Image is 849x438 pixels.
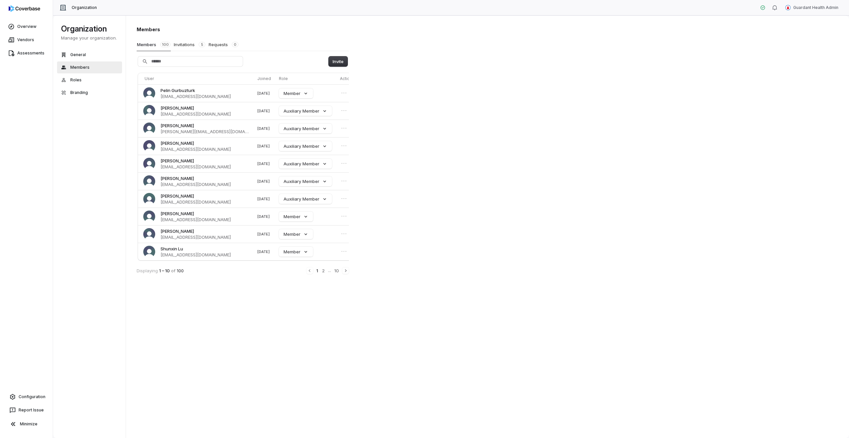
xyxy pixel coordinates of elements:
[781,3,842,13] button: Guardant Health Admin avatarGuardant Health Admin
[279,141,332,151] button: Auxiliary Member
[257,91,270,96] span: [DATE]
[19,407,44,413] span: Report Issue
[17,50,44,56] span: Assessments
[19,394,45,399] span: Configuration
[161,175,194,181] span: [PERSON_NAME]
[161,228,194,234] span: [PERSON_NAME]
[1,34,51,46] a: Vendors
[340,89,348,97] button: Open menu
[70,90,88,95] span: Branding
[340,212,348,220] button: Open menu
[340,247,348,255] button: Open menu
[255,73,276,84] th: Joined
[257,197,270,201] span: [DATE]
[3,417,50,431] button: Minimize
[20,421,37,427] span: Minimize
[793,5,838,10] span: Guardant Health Admin
[173,38,206,51] button: Invitations
[340,159,348,167] button: Open menu
[57,49,122,61] button: General
[161,105,194,111] span: [PERSON_NAME]
[161,164,231,170] span: [EMAIL_ADDRESS][DOMAIN_NAME]
[279,176,332,186] button: Auxiliary Member
[257,179,270,184] span: [DATE]
[321,267,325,274] button: 2
[57,61,122,73] button: Members
[138,73,255,84] th: User
[161,234,231,240] span: [EMAIL_ADDRESS][DOMAIN_NAME]
[257,232,270,236] span: [DATE]
[161,129,249,134] span: [PERSON_NAME][EMAIL_ADDRESS][DOMAIN_NAME]
[161,246,183,252] span: Shunxin Lu
[61,35,118,41] p: Manage your organization.
[279,159,332,169] button: Auxiliary Member
[161,181,231,187] span: [EMAIL_ADDRESS][DOMAIN_NAME]
[1,47,51,59] a: Assessments
[785,5,791,10] img: Guardant Health Admin avatar
[257,161,270,166] span: [DATE]
[161,217,231,222] span: [EMAIL_ADDRESS][DOMAIN_NAME]
[17,24,36,29] span: Overview
[334,267,340,274] button: 10
[161,87,195,93] span: Pelin Gurbuzturk
[70,77,82,83] span: Roles
[329,56,348,66] button: Invite
[257,109,270,113] span: [DATE]
[340,142,348,150] button: Open menu
[161,193,194,199] span: [PERSON_NAME]
[161,146,231,152] span: [EMAIL_ADDRESS][DOMAIN_NAME]
[143,140,155,152] img: Steve Culy
[257,144,270,148] span: [DATE]
[208,38,239,51] button: Requests
[143,158,155,170] img: Alexey Goncharov
[171,268,175,273] span: of
[143,246,155,258] img: Shunxin Lu
[279,106,332,116] button: Auxiliary Member
[57,74,122,86] button: Roles
[279,88,313,98] button: Member
[161,199,231,205] span: [EMAIL_ADDRESS][DOMAIN_NAME]
[161,93,231,99] span: [EMAIL_ADDRESS][DOMAIN_NAME]
[257,214,270,219] span: [DATE]
[161,140,194,146] span: [PERSON_NAME]
[279,194,332,204] button: Auxiliary Member
[143,105,155,117] img: Brad Corbin
[159,268,170,273] span: 1 – 10
[342,267,349,274] button: Next
[3,404,50,416] button: Report Issue
[143,193,155,205] img: Tom Kluczynski
[337,73,360,84] th: Actions
[3,391,50,403] a: Configuration
[340,124,348,132] button: Open menu
[1,21,51,33] a: Overview
[177,268,184,273] span: 100
[70,65,90,70] span: Members
[279,124,332,133] button: Auxiliary Member
[143,175,155,187] img: Debopriya Choudhury
[61,24,118,34] h1: Organization
[340,195,348,203] button: Open menu
[137,38,171,51] button: Members
[279,229,313,239] button: Member
[161,123,194,129] span: [PERSON_NAME]
[161,111,231,117] span: [EMAIL_ADDRESS][DOMAIN_NAME]
[279,247,313,257] button: Member
[161,158,194,164] span: [PERSON_NAME]
[257,126,270,131] span: [DATE]
[328,268,331,274] p: ...
[137,268,158,273] span: Displaying
[9,5,40,12] img: logo-D7KZi-bG.svg
[316,267,319,274] button: 1
[199,42,205,47] span: 5
[257,249,270,254] span: [DATE]
[72,5,97,10] span: Organization
[232,42,238,47] span: 0
[143,211,155,222] img: Jesse Nord
[276,73,337,84] th: Role
[143,228,155,240] img: Mayank Jain
[161,252,231,258] span: [EMAIL_ADDRESS][DOMAIN_NAME]
[143,87,155,99] img: Pelin Gurbuzturk
[143,123,155,134] img: Santiago Arellano
[340,177,348,185] button: Open menu
[17,37,34,43] span: Vendors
